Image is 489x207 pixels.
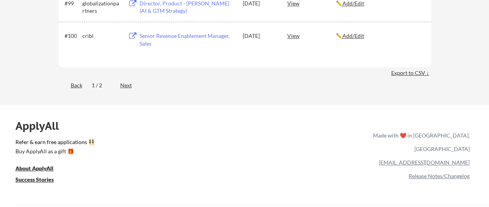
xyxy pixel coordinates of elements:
div: Back [59,81,82,89]
a: Success Stories [15,176,64,185]
a: About ApplyAll [15,165,64,174]
u: Success Stories [15,176,54,183]
u: About ApplyAll [15,165,53,171]
div: Buy ApplyAll as a gift 🎁 [15,149,93,154]
div: 1 / 2 [92,81,111,89]
a: [EMAIL_ADDRESS][DOMAIN_NAME] [379,159,470,166]
div: Senior Revenue Enablement Manager, Sales [140,32,235,47]
div: Next [120,81,141,89]
div: [DATE] [243,32,277,40]
a: Release Notes/Changelog [409,173,470,179]
div: View [287,29,336,42]
div: Export to CSV ↓ [391,69,431,77]
u: Add/Edit [342,32,364,39]
div: cribl [82,32,121,40]
div: ✏️ [336,32,424,40]
div: #100 [65,32,80,40]
a: Refer & earn free applications 👯‍♀️ [15,139,211,148]
div: ApplyAll [15,119,68,132]
a: Buy ApplyAll as a gift 🎁 [15,148,93,157]
div: Made with ❤️ in [GEOGRAPHIC_DATA], [GEOGRAPHIC_DATA] [370,129,470,156]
